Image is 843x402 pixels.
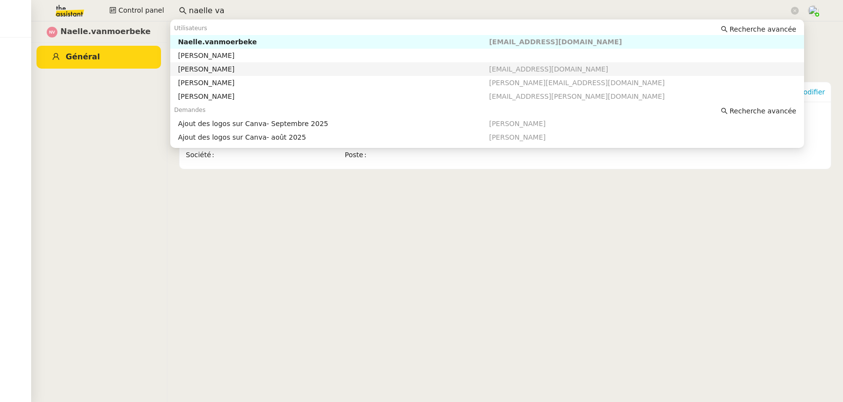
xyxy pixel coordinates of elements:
[189,4,789,18] input: Rechercher
[178,78,489,87] div: [PERSON_NAME]
[489,120,545,128] span: [PERSON_NAME]
[489,79,664,87] span: [PERSON_NAME][EMAIL_ADDRESS][DOMAIN_NAME]
[489,65,608,73] span: [EMAIL_ADDRESS][DOMAIN_NAME]
[489,133,545,141] span: [PERSON_NAME]
[345,149,371,161] span: Poste
[186,149,218,161] span: Société
[104,4,170,18] button: Control panel
[489,92,664,100] span: [EMAIL_ADDRESS][PERSON_NAME][DOMAIN_NAME]
[174,25,207,32] span: Utilisateurs
[60,25,150,38] span: Naelle.vanmoerbeke
[118,5,164,16] span: Control panel
[36,46,161,69] a: Général
[66,52,100,61] span: Général
[178,37,489,46] div: Naelle.vanmoerbeke
[178,133,489,142] div: Ajout des logos sur Canva- août 2025
[730,106,796,116] span: Recherche avancée
[178,65,489,73] div: [PERSON_NAME]
[178,119,489,128] div: Ajout des logos sur Canva- Septembre 2025
[730,24,796,34] span: Recherche avancée
[174,107,206,113] span: Demandes
[47,27,57,37] img: svg
[489,38,622,46] span: [EMAIL_ADDRESS][DOMAIN_NAME]
[178,51,489,60] div: [PERSON_NAME]
[178,92,489,101] div: [PERSON_NAME]
[797,88,825,96] a: Modifier
[808,5,819,16] img: users%2FNTfmycKsCFdqp6LX6USf2FmuPJo2%2Favatar%2Fprofile-pic%20(1).png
